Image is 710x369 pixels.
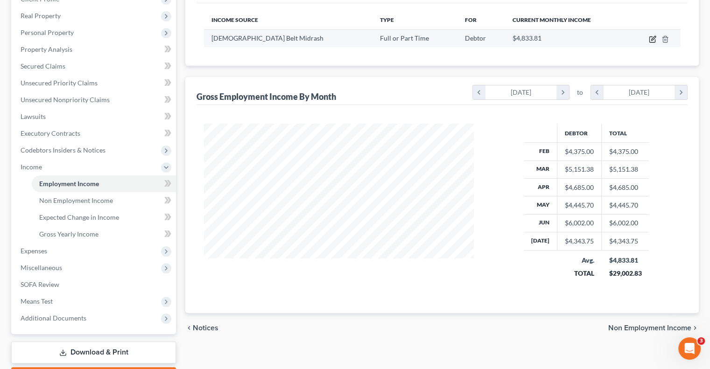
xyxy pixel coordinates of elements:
span: [DEMOGRAPHIC_DATA] Belt Midrash [211,34,323,42]
i: chevron_left [473,85,485,99]
span: Means Test [21,297,53,305]
div: $4,375.00 [565,147,594,156]
span: SOFA Review [21,280,59,288]
td: $6,002.00 [601,214,649,232]
i: chevron_left [591,85,604,99]
th: Jun [524,214,557,232]
span: Codebtors Insiders & Notices [21,146,105,154]
i: chevron_right [675,85,687,99]
span: 3 [697,337,705,345]
a: Download & Print [11,341,176,363]
span: Personal Property [21,28,74,36]
span: Gross Yearly Income [39,230,98,238]
span: Income Source [211,16,258,23]
div: [DATE] [604,85,675,99]
span: Real Property [21,12,61,20]
span: Income [21,163,42,171]
th: Feb [524,143,557,160]
td: $4,445.70 [601,196,649,214]
div: $6,002.00 [565,218,594,228]
button: chevron_left Notices [185,324,218,332]
i: chevron_right [691,324,699,332]
span: Full or Part Time [380,34,429,42]
a: Expected Change in Income [32,209,176,226]
div: $29,002.83 [609,269,641,278]
span: Non Employment Income [608,324,691,332]
span: Expenses [21,247,47,255]
td: $4,375.00 [601,143,649,160]
span: Non Employment Income [39,196,113,204]
div: Gross Employment Income By Month [197,91,336,102]
span: Lawsuits [21,112,46,120]
div: $4,833.81 [609,256,641,265]
span: Debtor [465,34,486,42]
span: Unsecured Priority Claims [21,79,98,87]
i: chevron_left [185,324,193,332]
span: Executory Contracts [21,129,80,137]
button: Non Employment Income chevron_right [608,324,699,332]
span: Notices [193,324,218,332]
div: $5,151.38 [565,165,594,174]
a: SOFA Review [13,276,176,293]
th: Apr [524,178,557,196]
td: $4,343.75 [601,232,649,250]
th: Debtor [557,124,601,142]
a: Gross Yearly Income [32,226,176,243]
span: Additional Documents [21,314,86,322]
div: $4,343.75 [565,237,594,246]
a: Property Analysis [13,41,176,58]
th: [DATE] [524,232,557,250]
div: [DATE] [485,85,557,99]
a: Unsecured Priority Claims [13,75,176,91]
a: Secured Claims [13,58,176,75]
th: May [524,196,557,214]
span: Expected Change in Income [39,213,119,221]
div: TOTAL [564,269,594,278]
span: Secured Claims [21,62,65,70]
a: Non Employment Income [32,192,176,209]
span: Property Analysis [21,45,72,53]
i: chevron_right [556,85,569,99]
div: $4,445.70 [565,201,594,210]
th: Mar [524,160,557,178]
div: $4,685.00 [565,183,594,192]
iframe: Intercom live chat [678,337,701,360]
span: For [465,16,477,23]
span: $4,833.81 [513,34,541,42]
th: Total [601,124,649,142]
a: Employment Income [32,175,176,192]
span: Unsecured Nonpriority Claims [21,96,110,104]
span: Current Monthly Income [513,16,591,23]
a: Lawsuits [13,108,176,125]
div: Avg. [564,256,594,265]
span: Miscellaneous [21,264,62,272]
span: Employment Income [39,180,99,188]
span: Type [380,16,394,23]
td: $5,151.38 [601,160,649,178]
span: to [577,88,583,97]
td: $4,685.00 [601,178,649,196]
a: Unsecured Nonpriority Claims [13,91,176,108]
a: Executory Contracts [13,125,176,142]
